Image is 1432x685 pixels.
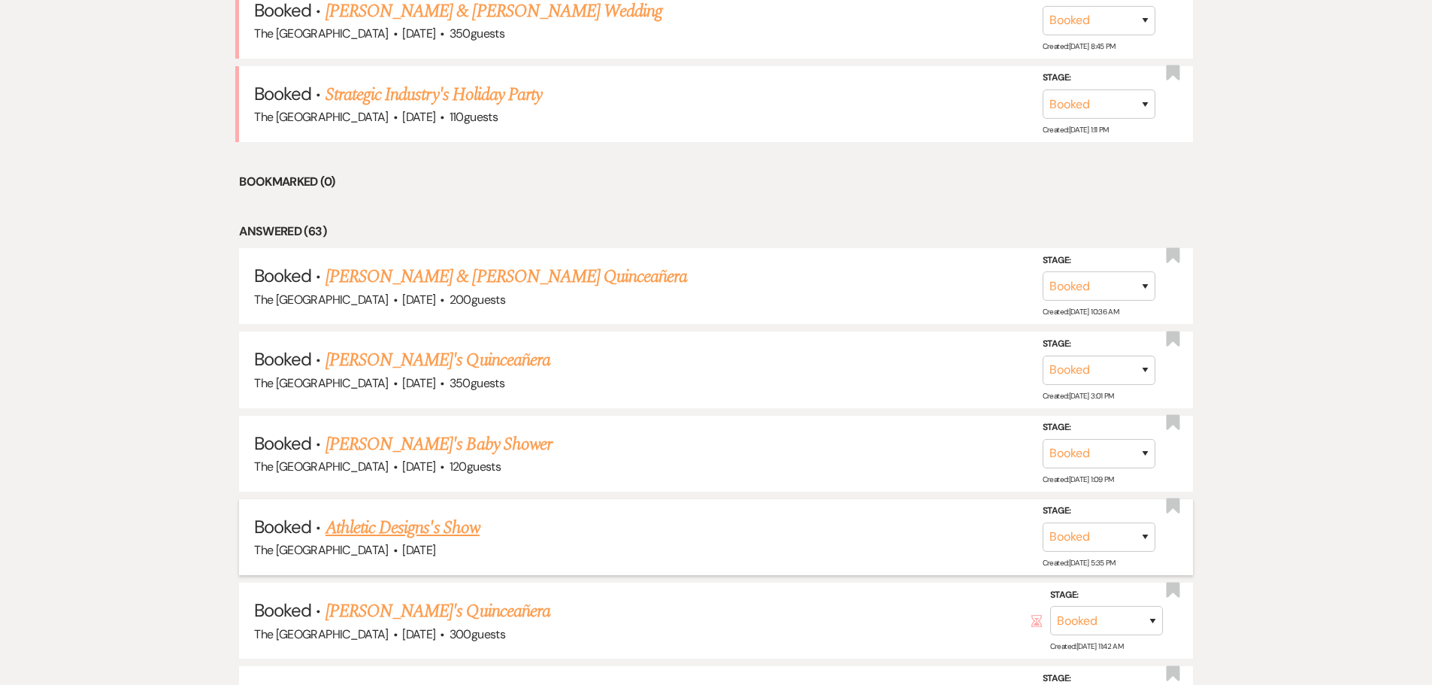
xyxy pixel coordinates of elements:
span: [DATE] [402,626,435,642]
li: Answered (63) [239,222,1193,241]
span: 350 guests [450,26,504,41]
span: Booked [254,515,311,538]
label: Stage: [1043,70,1155,86]
span: 200 guests [450,292,505,308]
label: Stage: [1043,253,1155,269]
span: Created: [DATE] 3:01 PM [1043,391,1114,401]
a: [PERSON_NAME]'s Baby Shower [325,431,552,458]
label: Stage: [1043,336,1155,353]
span: Created: [DATE] 1:11 PM [1043,125,1109,135]
span: 110 guests [450,109,498,125]
span: The [GEOGRAPHIC_DATA] [254,26,389,41]
span: 300 guests [450,626,505,642]
span: [DATE] [402,459,435,474]
li: Bookmarked (0) [239,172,1193,192]
span: Booked [254,264,311,287]
a: [PERSON_NAME]'s Quinceañera [325,598,550,625]
label: Stage: [1050,586,1163,603]
span: Booked [254,599,311,622]
span: Created: [DATE] 10:36 AM [1043,307,1119,317]
label: Stage: [1043,420,1155,436]
span: The [GEOGRAPHIC_DATA] [254,109,389,125]
a: [PERSON_NAME]'s Quinceañera [325,347,550,374]
span: Booked [254,432,311,455]
span: Created: [DATE] 1:09 PM [1043,474,1114,484]
span: The [GEOGRAPHIC_DATA] [254,459,389,474]
span: The [GEOGRAPHIC_DATA] [254,626,389,642]
span: [DATE] [402,542,435,558]
a: Strategic Industry's Holiday Party [325,81,542,108]
span: [DATE] [402,292,435,308]
span: Booked [254,82,311,105]
span: Booked [254,347,311,371]
a: [PERSON_NAME] & [PERSON_NAME] Quinceañera [325,263,688,290]
span: [DATE] [402,375,435,391]
span: The [GEOGRAPHIC_DATA] [254,292,389,308]
span: [DATE] [402,26,435,41]
span: 120 guests [450,459,501,474]
span: Created: [DATE] 8:45 PM [1043,41,1116,51]
label: Stage: [1043,503,1155,520]
span: Created: [DATE] 5:35 PM [1043,558,1116,568]
span: Created: [DATE] 11:42 AM [1050,641,1123,651]
span: 350 guests [450,375,504,391]
span: The [GEOGRAPHIC_DATA] [254,542,389,558]
a: Athletic Designs's Show [325,514,480,541]
span: [DATE] [402,109,435,125]
span: The [GEOGRAPHIC_DATA] [254,375,389,391]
